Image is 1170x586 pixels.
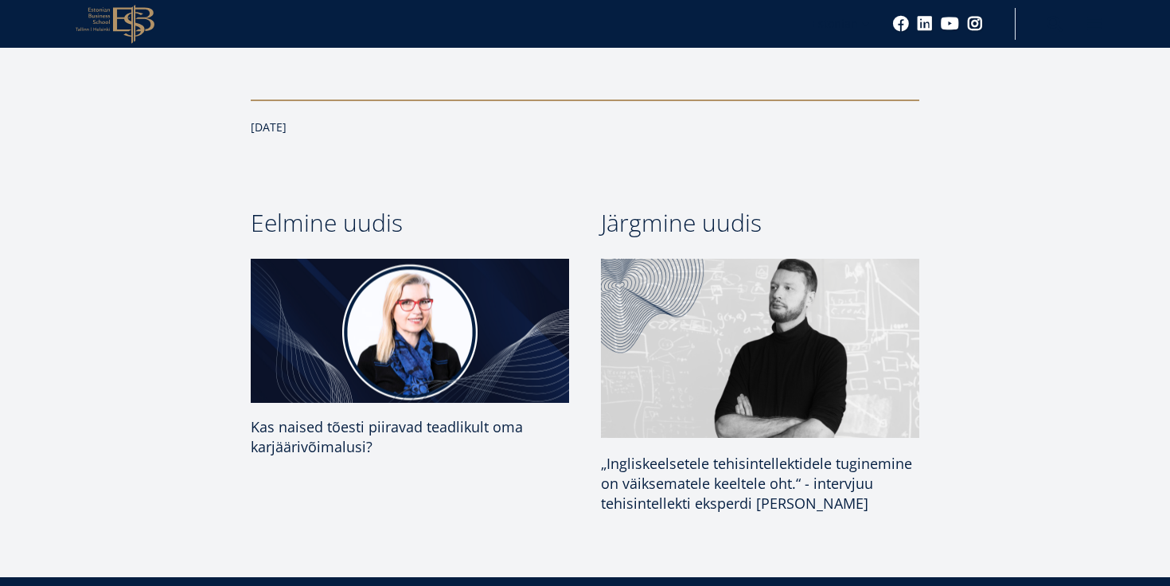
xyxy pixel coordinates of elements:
img: a [243,255,577,406]
span: Kas naised tõesti piiravad teadlikult oma karjäärivõimalusi? [251,417,523,456]
img: ANDRES KARJUS [601,259,919,438]
a: Facebook [893,16,909,32]
a: Linkedin [917,16,933,32]
h2: Järgmine uudis [601,203,919,243]
div: [DATE] [251,115,919,139]
span: „Ingliskeelsetele tehisintellektidele tuginemine on väiksematele keeltele oht.“ - intervjuu tehis... [601,454,912,513]
a: Instagram [967,16,983,32]
h2: Eelmine uudis [251,203,569,243]
a: Youtube [941,16,959,32]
